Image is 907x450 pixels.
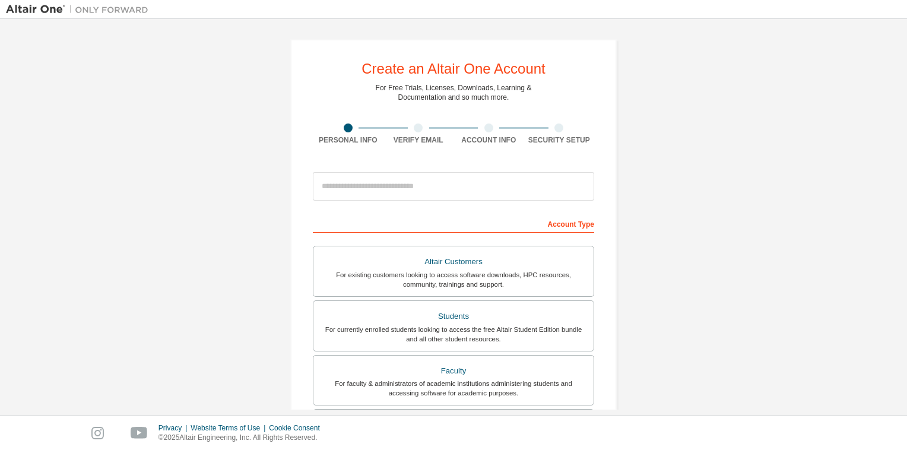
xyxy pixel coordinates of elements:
[269,423,326,433] div: Cookie Consent
[191,423,269,433] div: Website Terms of Use
[6,4,154,15] img: Altair One
[524,135,595,145] div: Security Setup
[321,270,586,289] div: For existing customers looking to access software downloads, HPC resources, community, trainings ...
[313,135,383,145] div: Personal Info
[91,427,104,439] img: instagram.svg
[361,62,546,76] div: Create an Altair One Account
[321,325,586,344] div: For currently enrolled students looking to access the free Altair Student Edition bundle and all ...
[158,433,327,443] p: © 2025 Altair Engineering, Inc. All Rights Reserved.
[376,83,532,102] div: For Free Trials, Licenses, Downloads, Learning & Documentation and so much more.
[313,214,594,233] div: Account Type
[321,308,586,325] div: Students
[131,427,148,439] img: youtube.svg
[321,379,586,398] div: For faculty & administrators of academic institutions administering students and accessing softwa...
[321,363,586,379] div: Faculty
[383,135,454,145] div: Verify Email
[321,253,586,270] div: Altair Customers
[453,135,524,145] div: Account Info
[158,423,191,433] div: Privacy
